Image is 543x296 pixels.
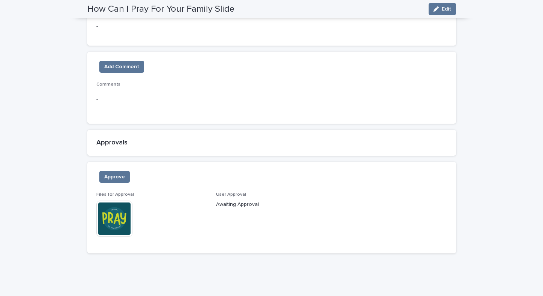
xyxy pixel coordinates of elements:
span: Add Comment [104,63,139,71]
h2: How Can I Pray For Your Family Slide [87,4,234,15]
p: Awaiting Approval [216,201,327,209]
span: Files for Approval [96,192,134,197]
p: - [96,23,447,31]
h2: Approvals [96,139,447,147]
span: Comments [96,82,120,87]
button: Add Comment [99,61,144,73]
span: Approve [104,173,125,181]
span: Edit [442,6,451,12]
button: Edit [429,3,456,15]
span: User Approval [216,192,246,197]
p: - [96,95,447,103]
button: Approve [99,171,130,183]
